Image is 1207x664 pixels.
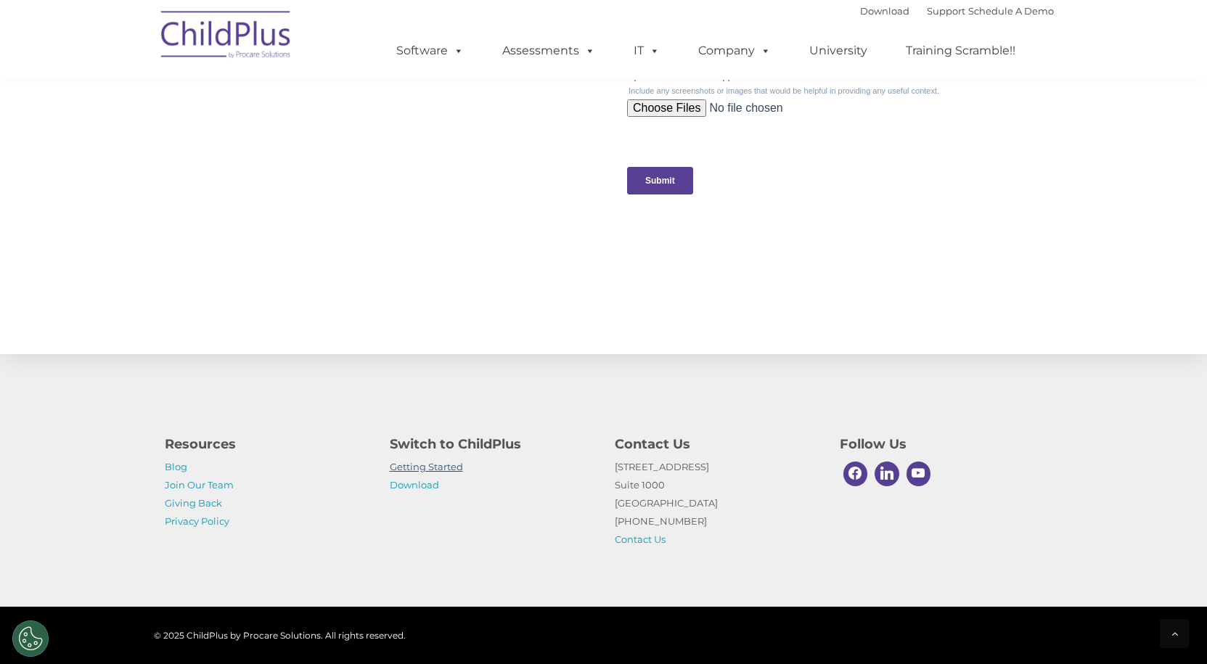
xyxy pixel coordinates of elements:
span: © 2025 ChildPlus by Procare Solutions. All rights reserved. [154,630,406,641]
a: Giving Back [165,497,222,509]
a: Training Scramble!! [891,36,1030,65]
a: Privacy Policy [165,515,229,527]
a: Linkedin [871,458,903,490]
a: Youtube [903,458,935,490]
a: Assessments [488,36,610,65]
h4: Contact Us [615,434,818,454]
button: Cookies Settings [12,620,49,657]
a: Facebook [840,458,872,490]
a: Support [927,5,965,17]
p: [STREET_ADDRESS] Suite 1000 [GEOGRAPHIC_DATA] [PHONE_NUMBER] [615,458,818,549]
h4: Resources [165,434,368,454]
h4: Switch to ChildPlus [390,434,593,454]
a: Schedule A Demo [968,5,1054,17]
img: ChildPlus by Procare Solutions [154,1,299,73]
a: Download [860,5,909,17]
a: Company [684,36,785,65]
span: Last name [202,96,246,107]
a: University [795,36,882,65]
span: Phone number [202,155,263,166]
a: Software [382,36,478,65]
a: Blog [165,461,187,472]
a: Join Our Team [165,479,234,491]
h4: Follow Us [840,434,1043,454]
a: Contact Us [615,533,666,545]
font: | [860,5,1054,17]
a: IT [619,36,674,65]
a: Getting Started [390,461,463,472]
a: Download [390,479,439,491]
